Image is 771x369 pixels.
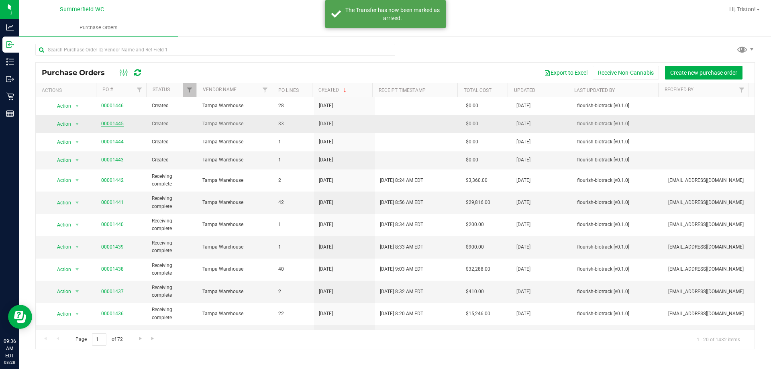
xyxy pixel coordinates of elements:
[102,87,113,92] a: PO #
[516,221,530,228] span: [DATE]
[202,156,269,164] span: Tampa Warehouse
[577,177,659,184] span: flourish-biotrack [v0.1.0]
[577,156,659,164] span: flourish-biotrack [v0.1.0]
[19,19,178,36] a: Purchase Orders
[42,88,93,93] div: Actions
[152,195,193,210] span: Receiving complete
[183,83,196,97] a: Filter
[577,138,659,146] span: flourish-biotrack [v0.1.0]
[152,284,193,299] span: Receiving complete
[516,102,530,110] span: [DATE]
[319,120,333,128] span: [DATE]
[101,103,124,108] a: 00001446
[278,265,309,273] span: 40
[50,137,72,148] span: Action
[72,100,82,112] span: select
[50,328,72,340] span: Action
[380,177,423,184] span: [DATE] 8:24 AM EDT
[6,92,14,100] inline-svg: Retail
[152,156,193,164] span: Created
[466,265,490,273] span: $32,288.00
[668,199,750,206] span: [EMAIL_ADDRESS][DOMAIN_NAME]
[516,156,530,164] span: [DATE]
[50,264,72,275] span: Action
[466,120,478,128] span: $0.00
[380,221,423,228] span: [DATE] 8:34 AM EDT
[278,288,309,296] span: 2
[6,110,14,118] inline-svg: Reports
[319,265,333,273] span: [DATE]
[202,310,269,318] span: Tampa Warehouse
[577,243,659,251] span: flourish-biotrack [v0.1.0]
[319,177,333,184] span: [DATE]
[665,87,693,92] a: Received By
[4,338,16,359] p: 09:36 AM EDT
[152,306,193,321] span: Receiving complete
[466,221,484,228] span: $200.00
[466,288,484,296] span: $410.00
[278,243,309,251] span: 1
[516,288,530,296] span: [DATE]
[50,155,72,166] span: Action
[6,41,14,49] inline-svg: Inbound
[516,310,530,318] span: [DATE]
[152,217,193,232] span: Receiving complete
[101,177,124,183] a: 00001442
[577,310,659,318] span: flourish-biotrack [v0.1.0]
[202,177,269,184] span: Tampa Warehouse
[101,244,124,250] a: 00001439
[92,333,106,346] input: 1
[380,288,423,296] span: [DATE] 8:32 AM EDT
[203,87,237,92] a: Vendor Name
[72,219,82,230] span: select
[577,102,659,110] span: flourish-biotrack [v0.1.0]
[319,102,333,110] span: [DATE]
[101,121,124,126] a: 00001445
[35,44,395,56] input: Search Purchase Order ID, Vendor Name and Ref Field 1
[665,66,742,80] button: Create new purchase order
[72,155,82,166] span: select
[202,138,269,146] span: Tampa Warehouse
[668,310,750,318] span: [EMAIL_ADDRESS][DOMAIN_NAME]
[668,177,750,184] span: [EMAIL_ADDRESS][DOMAIN_NAME]
[319,310,333,318] span: [DATE]
[133,83,146,97] a: Filter
[668,243,750,251] span: [EMAIL_ADDRESS][DOMAIN_NAME]
[379,88,426,93] a: Receipt Timestamp
[319,138,333,146] span: [DATE]
[539,66,593,80] button: Export to Excel
[60,6,104,13] span: Summerfield WC
[319,221,333,228] span: [DATE]
[464,88,492,93] a: Total Cost
[278,120,309,128] span: 33
[278,199,309,206] span: 42
[516,199,530,206] span: [DATE]
[278,88,299,93] a: PO Lines
[466,156,478,164] span: $0.00
[668,221,750,228] span: [EMAIL_ADDRESS][DOMAIN_NAME]
[152,173,193,188] span: Receiving complete
[466,199,490,206] span: $29,816.00
[152,262,193,277] span: Receiving complete
[202,221,269,228] span: Tampa Warehouse
[72,118,82,130] span: select
[380,199,423,206] span: [DATE] 8:56 AM EDT
[516,265,530,273] span: [DATE]
[50,241,72,253] span: Action
[735,83,749,97] a: Filter
[202,120,269,128] span: Tampa Warehouse
[729,6,756,12] span: Hi, Triston!
[147,333,159,344] a: Go to the last page
[101,289,124,294] a: 00001437
[319,199,333,206] span: [DATE]
[101,200,124,205] a: 00001441
[6,23,14,31] inline-svg: Analytics
[4,359,16,365] p: 08/28
[577,265,659,273] span: flourish-biotrack [v0.1.0]
[593,66,659,80] button: Receive Non-Cannabis
[319,243,333,251] span: [DATE]
[72,175,82,186] span: select
[42,68,113,77] span: Purchase Orders
[69,24,128,31] span: Purchase Orders
[466,243,484,251] span: $900.00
